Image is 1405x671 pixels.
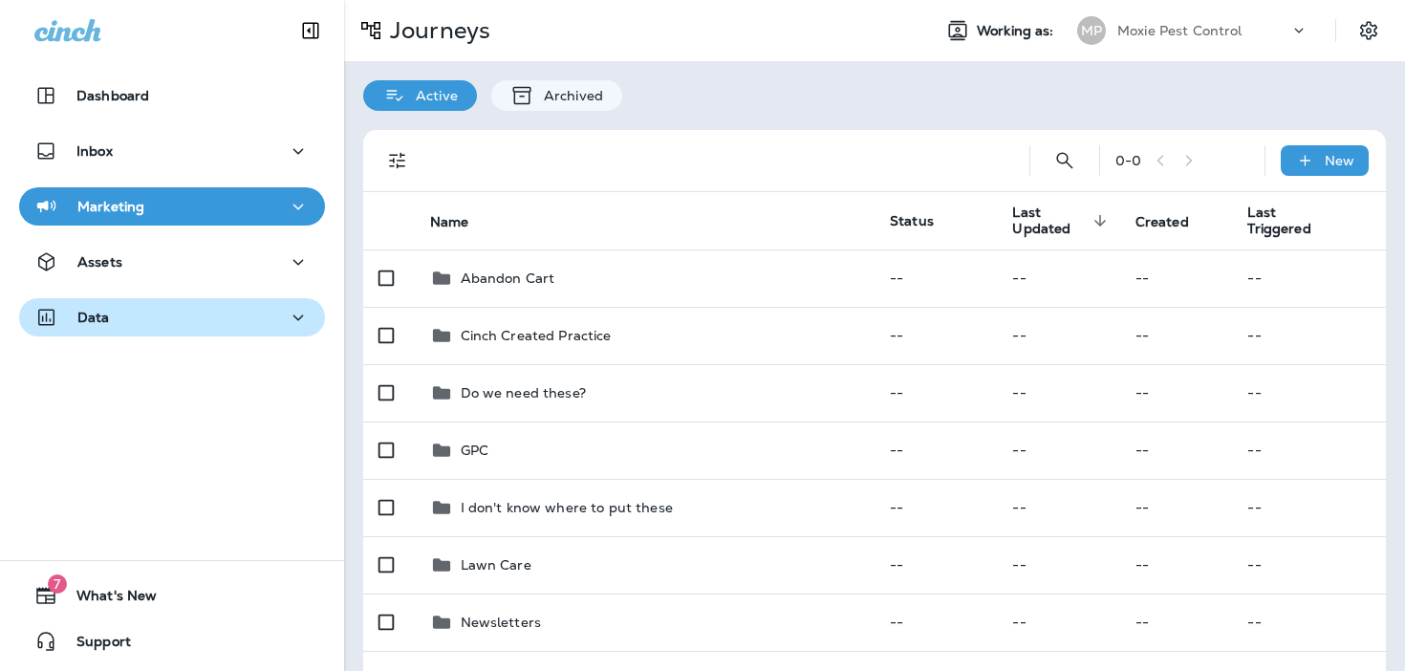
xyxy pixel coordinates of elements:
td: -- [875,249,997,307]
td: -- [875,479,997,536]
span: Support [57,634,131,657]
td: -- [997,364,1119,422]
td: -- [1232,536,1386,594]
button: Marketing [19,187,325,226]
div: 0 - 0 [1115,153,1141,168]
span: 7 [48,574,67,594]
span: Last Triggered [1247,205,1310,237]
p: Lawn Care [461,557,531,573]
p: Cinch Created Practice [461,328,612,343]
span: Last Updated [1012,205,1087,237]
button: Search Journeys [1046,141,1084,180]
span: Last Triggered [1247,205,1335,237]
td: -- [997,249,1119,307]
td: -- [875,422,997,479]
td: -- [997,536,1119,594]
td: -- [1232,594,1386,651]
button: Assets [19,243,325,281]
button: Filters [378,141,417,180]
td: -- [1232,364,1386,422]
div: MP [1077,16,1106,45]
p: Assets [77,254,122,270]
button: 7What's New [19,576,325,615]
p: Marketing [77,199,144,214]
button: Settings [1351,13,1386,48]
td: -- [1232,249,1386,307]
td: -- [1120,479,1233,536]
td: -- [1120,307,1233,364]
td: -- [1120,249,1233,307]
p: Data [77,310,110,325]
span: What's New [57,588,157,611]
td: -- [1120,422,1233,479]
p: Active [406,88,458,103]
p: Journeys [382,16,490,45]
span: Last Updated [1012,205,1112,237]
span: Name [430,213,494,230]
p: GPC [461,443,488,458]
td: -- [1232,479,1386,536]
td: -- [1120,536,1233,594]
span: Name [430,214,469,230]
td: -- [997,594,1119,651]
button: Dashboard [19,76,325,115]
td: -- [1232,422,1386,479]
p: Archived [534,88,603,103]
td: -- [997,422,1119,479]
p: Inbox [76,143,113,159]
p: I don't know where to put these [461,500,673,515]
td: -- [997,307,1119,364]
td: -- [1120,364,1233,422]
td: -- [875,594,997,651]
span: Created [1135,214,1189,230]
span: Working as: [977,23,1058,39]
p: Dashboard [76,88,149,103]
span: Status [890,212,934,229]
p: Moxie Pest Control [1117,23,1243,38]
button: Support [19,622,325,660]
td: -- [875,364,997,422]
p: Abandon Cart [461,271,555,286]
td: -- [997,479,1119,536]
td: -- [1232,307,1386,364]
button: Data [19,298,325,336]
p: New [1325,153,1354,168]
td: -- [875,536,997,594]
p: Do we need these? [461,385,586,400]
p: Newsletters [461,615,542,630]
td: -- [875,307,997,364]
button: Collapse Sidebar [284,11,337,50]
button: Inbox [19,132,325,170]
span: Created [1135,213,1214,230]
td: -- [1120,594,1233,651]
